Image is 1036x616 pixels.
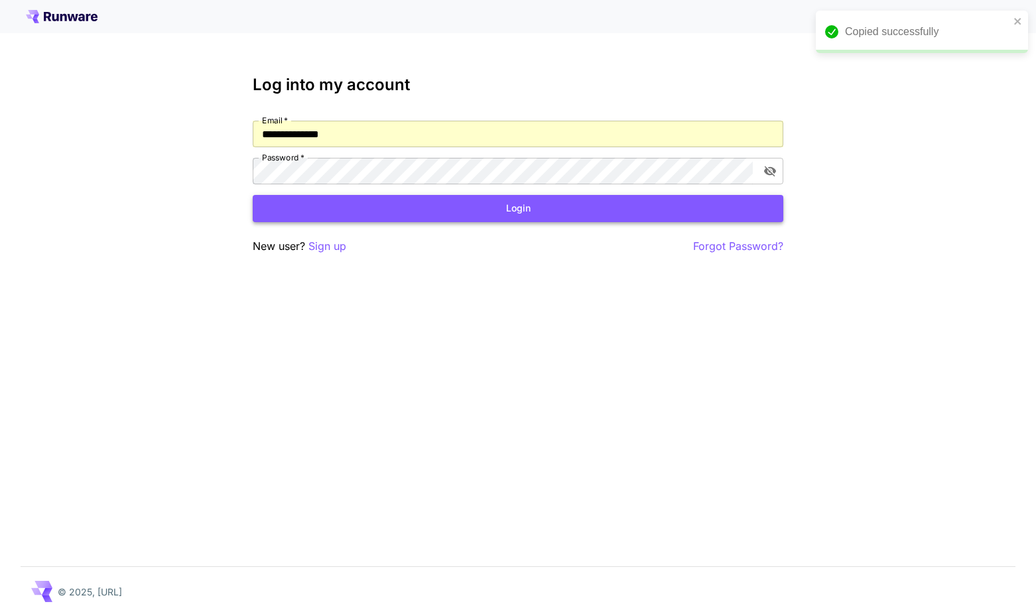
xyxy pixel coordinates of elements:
[262,152,304,163] label: Password
[693,238,783,255] button: Forgot Password?
[253,76,783,94] h3: Log into my account
[1013,16,1023,27] button: close
[58,585,122,599] p: © 2025, [URL]
[758,159,782,183] button: toggle password visibility
[262,115,288,126] label: Email
[253,195,783,222] button: Login
[845,24,1009,40] div: Copied successfully
[253,238,346,255] p: New user?
[308,238,346,255] button: Sign up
